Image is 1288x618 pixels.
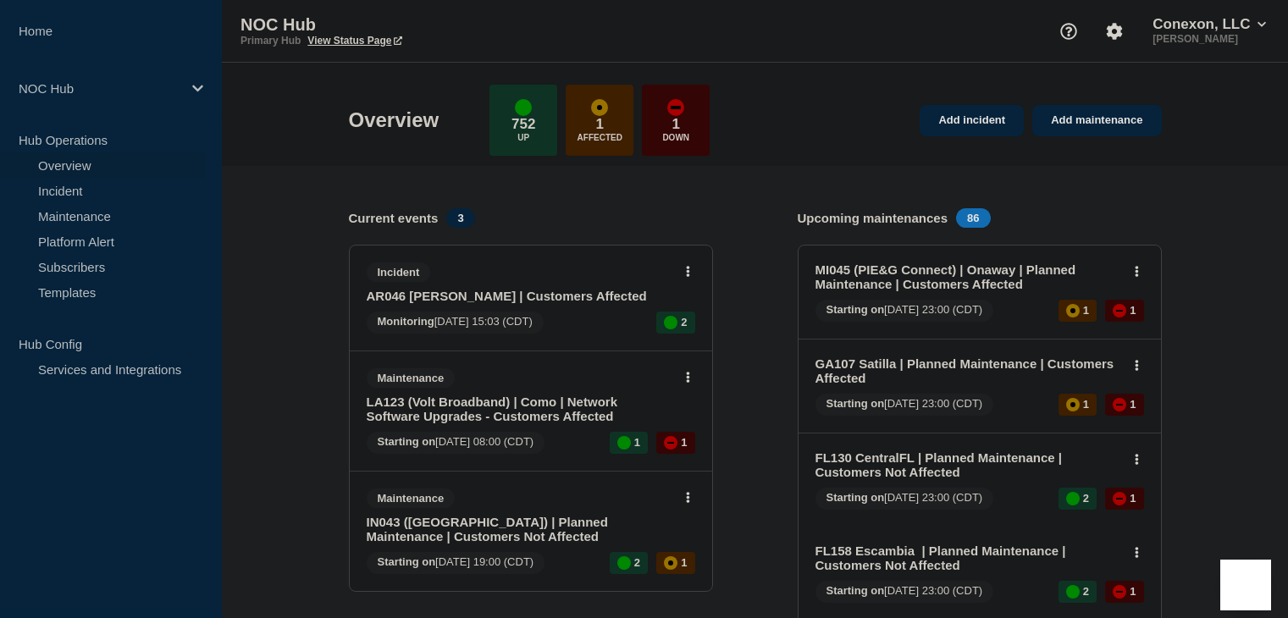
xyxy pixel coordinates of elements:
[349,211,439,225] h4: Current events
[826,584,885,597] span: Starting on
[815,581,994,603] span: [DATE] 23:00 (CDT)
[1083,304,1089,317] p: 1
[378,555,436,568] span: Starting on
[517,133,529,142] p: Up
[367,395,672,423] a: LA123 (Volt Broadband) | Como | Network Software Upgrades - Customers Affected
[617,556,631,570] div: up
[1051,14,1086,49] button: Support
[367,312,544,334] span: [DATE] 15:03 (CDT)
[681,316,687,328] p: 2
[1032,105,1161,136] a: Add maintenance
[1113,398,1126,411] div: down
[367,289,672,303] a: AR046 [PERSON_NAME] | Customers Affected
[578,133,622,142] p: Affected
[672,116,680,133] p: 1
[826,303,885,316] span: Starting on
[1066,304,1080,317] div: affected
[515,99,532,116] div: up
[664,436,677,450] div: down
[1149,16,1269,33] button: Conexon, LLC
[367,262,431,282] span: Incident
[591,99,608,116] div: affected
[446,208,474,228] span: 3
[378,315,434,328] span: Monitoring
[367,432,545,454] span: [DATE] 08:00 (CDT)
[367,552,545,574] span: [DATE] 19:00 (CDT)
[1220,560,1271,610] iframe: Help Scout Beacon - Open
[1113,492,1126,505] div: down
[1113,585,1126,599] div: down
[1066,398,1080,411] div: affected
[19,81,181,96] p: NOC Hub
[667,99,684,116] div: down
[815,544,1121,572] a: FL158 Escambia | Planned Maintenance | Customers Not Affected
[307,35,401,47] a: View Status Page
[367,368,456,388] span: Maintenance
[349,108,439,132] h1: Overview
[1083,398,1089,411] p: 1
[634,556,640,569] p: 2
[511,116,535,133] p: 752
[1083,492,1089,505] p: 2
[815,450,1121,479] a: FL130 CentralFL | Planned Maintenance | Customers Not Affected
[664,556,677,570] div: affected
[634,436,640,449] p: 1
[596,116,604,133] p: 1
[920,105,1024,136] a: Add incident
[681,556,687,569] p: 1
[1097,14,1132,49] button: Account settings
[378,435,436,448] span: Starting on
[1130,585,1136,598] p: 1
[664,316,677,329] div: up
[815,262,1121,291] a: MI045 (PIE&G Connect) | Onaway | Planned Maintenance | Customers Affected
[1066,492,1080,505] div: up
[956,208,990,228] span: 86
[815,300,994,322] span: [DATE] 23:00 (CDT)
[240,15,579,35] p: NOC Hub
[367,515,672,544] a: IN043 ([GEOGRAPHIC_DATA]) | Planned Maintenance | Customers Not Affected
[815,488,994,510] span: [DATE] 23:00 (CDT)
[1066,585,1080,599] div: up
[681,436,687,449] p: 1
[826,491,885,504] span: Starting on
[1083,585,1089,598] p: 2
[1149,33,1269,45] p: [PERSON_NAME]
[815,394,994,416] span: [DATE] 23:00 (CDT)
[798,211,948,225] h4: Upcoming maintenances
[240,35,301,47] p: Primary Hub
[1130,398,1136,411] p: 1
[367,488,456,508] span: Maintenance
[815,356,1121,385] a: GA107 Satilla | Planned Maintenance | Customers Affected
[617,436,631,450] div: up
[662,133,689,142] p: Down
[826,397,885,410] span: Starting on
[1130,304,1136,317] p: 1
[1130,492,1136,505] p: 1
[1113,304,1126,317] div: down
